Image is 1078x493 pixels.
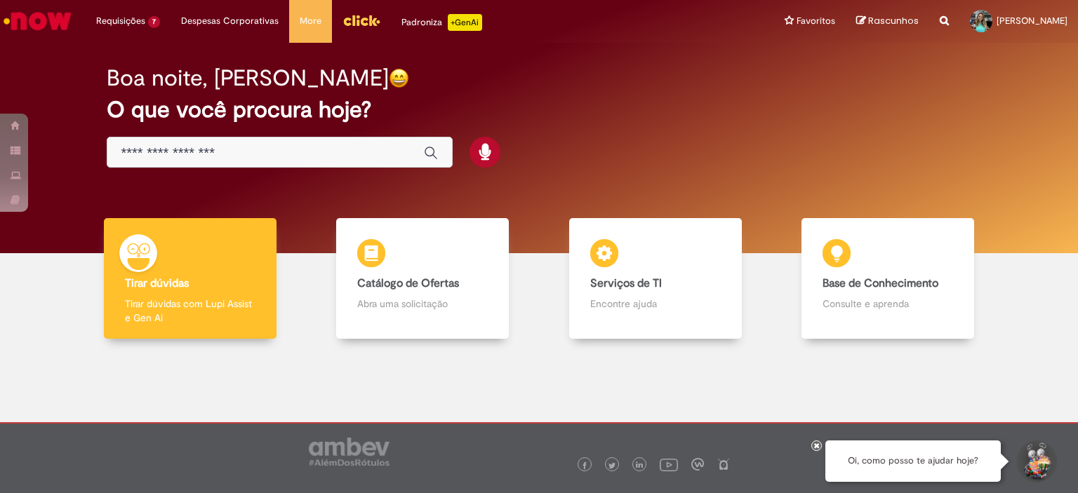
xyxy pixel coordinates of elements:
[823,276,938,290] b: Base de Conhecimento
[717,458,730,471] img: logo_footer_naosei.png
[96,14,145,28] span: Requisições
[868,14,919,27] span: Rascunhos
[148,16,160,28] span: 7
[539,218,772,339] a: Serviços de TI Encontre ajuda
[107,66,389,90] h2: Boa noite, [PERSON_NAME]
[357,276,459,290] b: Catálogo de Ofertas
[856,15,919,28] a: Rascunhos
[772,218,1005,339] a: Base de Conhecimento Consulte e aprenda
[1015,440,1057,482] button: Iniciar Conversa de Suporte
[581,462,588,469] img: logo_footer_facebook.png
[357,297,488,311] p: Abra uma solicitação
[636,461,643,470] img: logo_footer_linkedin.png
[590,297,721,311] p: Encontre ajuda
[448,14,482,31] p: +GenAi
[825,440,1001,482] div: Oi, como posso te ajudar hoje?
[608,462,615,469] img: logo_footer_twitter.png
[823,297,953,311] p: Consulte e aprenda
[1,7,74,35] img: ServiceNow
[590,276,662,290] b: Serviços de TI
[125,297,255,325] p: Tirar dúvidas com Lupi Assist e Gen Ai
[181,14,279,28] span: Despesas Corporativas
[997,15,1067,27] span: [PERSON_NAME]
[309,438,390,466] img: logo_footer_ambev_rotulo_gray.png
[389,68,409,88] img: happy-face.png
[401,14,482,31] div: Padroniza
[125,276,189,290] b: Tirar dúvidas
[300,14,321,28] span: More
[74,218,307,339] a: Tirar dúvidas Tirar dúvidas com Lupi Assist e Gen Ai
[342,10,380,31] img: click_logo_yellow_360x200.png
[797,14,835,28] span: Favoritos
[691,458,704,471] img: logo_footer_workplace.png
[107,97,972,122] h2: O que você procura hoje?
[660,455,678,473] img: logo_footer_youtube.png
[307,218,540,339] a: Catálogo de Ofertas Abra uma solicitação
